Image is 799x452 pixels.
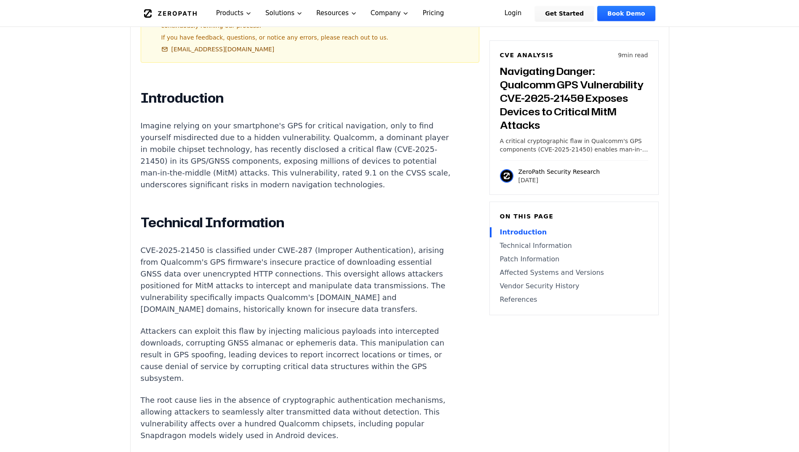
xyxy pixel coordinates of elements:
[518,176,600,184] p: [DATE]
[618,51,648,59] p: 9 min read
[500,281,648,291] a: Vendor Security History
[500,241,648,251] a: Technical Information
[518,168,600,176] p: ZeroPath Security Research
[141,394,454,441] p: The root cause lies in the absence of cryptographic authentication mechanisms, allowing attackers...
[141,214,454,231] h2: Technical Information
[535,6,594,21] a: Get Started
[500,64,648,132] h3: Navigating Danger: Qualcomm GPS Vulnerability CVE-2025-21450 Exposes Devices to Critical MitM Att...
[500,212,648,221] h6: On this page
[141,120,454,191] p: Imagine relying on your smartphone's GPS for critical navigation, only to find yourself misdirect...
[500,227,648,237] a: Introduction
[494,6,532,21] a: Login
[141,325,454,384] p: Attackers can exploit this flaw by injecting malicious payloads into intercepted downloads, corru...
[500,169,513,183] img: ZeroPath Security Research
[500,51,554,59] h6: CVE Analysis
[500,137,648,154] p: A critical cryptographic flaw in Qualcomm's GPS components (CVE-2025-21450) enables man-in-the-mi...
[500,295,648,305] a: References
[500,268,648,278] a: Affected Systems and Versions
[161,45,275,53] a: [EMAIL_ADDRESS][DOMAIN_NAME]
[141,245,454,315] p: CVE-2025-21450 is classified under CWE-287 (Improper Authentication), arising from Qualcomm's GPS...
[161,33,472,42] p: If you have feedback, questions, or notice any errors, please reach out to us.
[141,90,454,106] h2: Introduction
[597,6,655,21] a: Book Demo
[500,254,648,264] a: Patch Information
